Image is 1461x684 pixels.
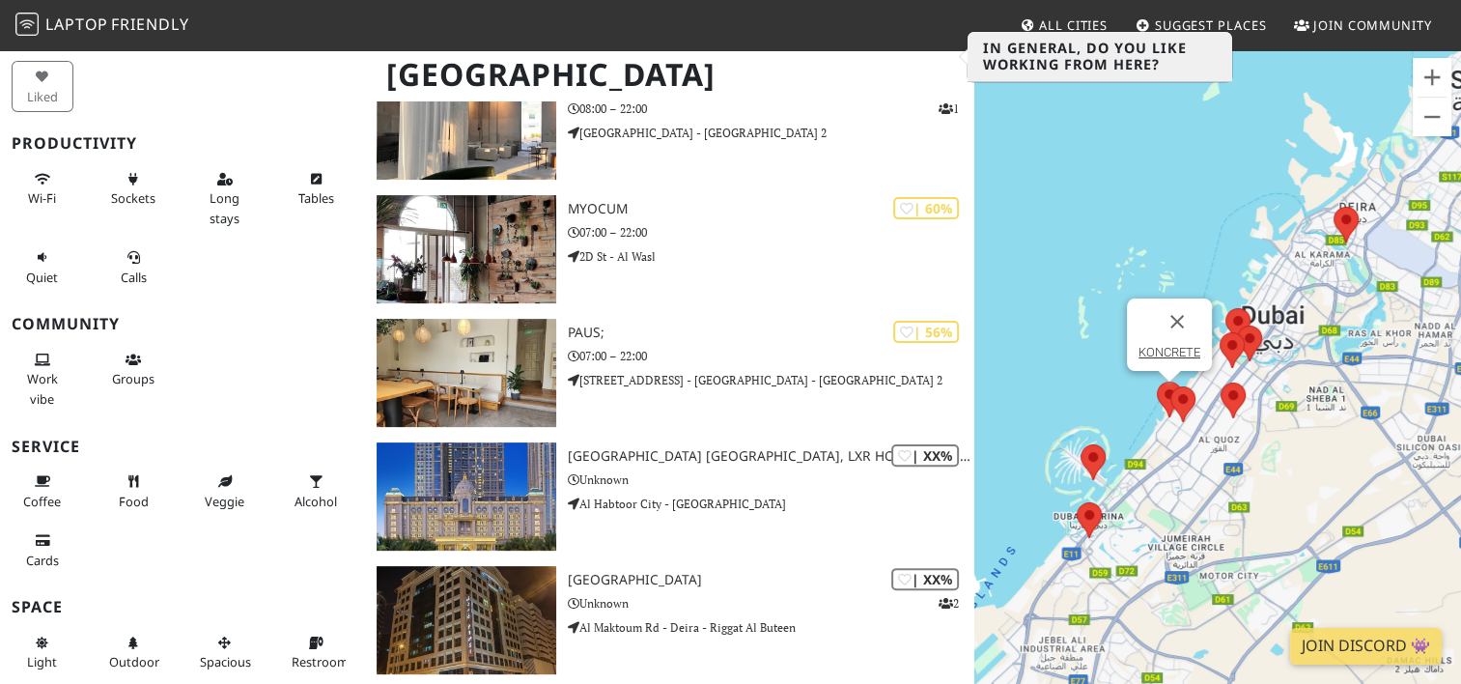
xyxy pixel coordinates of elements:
[194,627,256,678] button: Spacious
[109,653,159,670] span: Outdoor area
[200,653,251,670] span: Spacious
[15,9,189,43] a: LaptopFriendly LaptopFriendly
[15,13,39,36] img: LaptopFriendly
[286,466,348,517] button: Alcohol
[12,33,353,51] h3: My Places
[365,195,973,303] a: Myocum | 60% Myocum 07:00 – 22:00 2D St - Al Wasl
[26,552,59,569] span: Credit cards
[939,594,959,613] p: 2
[891,444,959,467] div: | XX%
[1286,8,1440,43] a: Join Community
[103,344,165,395] button: Groups
[568,325,973,341] h3: Paus;
[568,247,973,266] p: 2D St - Al Wasl
[103,163,165,214] button: Sockets
[365,442,973,551] a: Habtoor Palace Dubai, LXR Hotels & Resorts | XX% [GEOGRAPHIC_DATA] [GEOGRAPHIC_DATA], LXR Hotels ...
[1154,299,1200,345] button: Close
[12,438,353,456] h3: Service
[377,195,556,303] img: Myocum
[568,572,973,588] h3: [GEOGRAPHIC_DATA]
[111,14,188,35] span: Friendly
[568,594,973,613] p: Unknown
[365,319,973,427] a: Paus; | 56% Paus; 07:00 – 22:00 [STREET_ADDRESS] - [GEOGRAPHIC_DATA] - [GEOGRAPHIC_DATA] 2
[568,124,973,142] p: [GEOGRAPHIC_DATA] - [GEOGRAPHIC_DATA] 2
[23,493,61,510] span: Coffee
[12,163,73,214] button: Wi-Fi
[103,242,165,293] button: Calls
[295,493,337,510] span: Alcohol
[112,370,155,387] span: Group tables
[205,493,244,510] span: Veggie
[210,189,239,226] span: Long stays
[194,163,256,234] button: Long stays
[12,242,73,293] button: Quiet
[377,319,556,427] img: Paus;
[893,197,959,219] div: | 60%
[1155,16,1267,34] span: Suggest Places
[12,344,73,414] button: Work vibe
[891,568,959,590] div: | XX%
[568,347,973,365] p: 07:00 – 22:00
[377,71,556,180] img: KONCRETE
[27,370,58,407] span: People working
[26,269,58,286] span: Quiet
[103,466,165,517] button: Food
[568,201,973,217] h3: Myocum
[12,627,73,678] button: Light
[1012,8,1115,43] a: All Cities
[194,466,256,517] button: Veggie
[968,32,1232,82] h3: In general, do you like working from here?
[568,223,973,242] p: 07:00 – 22:00
[1138,345,1200,359] a: KONCRETE
[568,495,973,513] p: Al Habtoor City - [GEOGRAPHIC_DATA]
[568,470,973,489] p: Unknown
[568,371,973,389] p: [STREET_ADDRESS] - [GEOGRAPHIC_DATA] - [GEOGRAPHIC_DATA] 2
[893,321,959,343] div: | 56%
[12,315,353,333] h3: Community
[371,48,969,101] h1: [GEOGRAPHIC_DATA]
[1413,58,1451,97] button: Zoom in
[568,448,973,465] h3: [GEOGRAPHIC_DATA] [GEOGRAPHIC_DATA], LXR Hotels & Resorts
[28,189,56,207] span: Stable Wi-Fi
[1290,628,1442,665] a: Join Discord 👾
[365,566,973,674] a: Moscow Hotel | XX% 2 [GEOGRAPHIC_DATA] Unknown Al Maktoum Rd - Deira - Riggat Al Buteen
[1313,16,1432,34] span: Join Community
[377,566,556,674] img: Moscow Hotel
[377,442,556,551] img: Habtoor Palace Dubai, LXR Hotels & Resorts
[568,618,973,637] p: Al Maktoum Rd - Deira - Riggat Al Buteen
[12,466,73,517] button: Coffee
[27,653,57,670] span: Natural light
[298,189,334,207] span: Work-friendly tables
[1039,16,1108,34] span: All Cities
[12,598,353,616] h3: Space
[119,493,149,510] span: Food
[12,525,73,576] button: Cards
[286,163,348,214] button: Tables
[286,627,348,678] button: Restroom
[1413,98,1451,136] button: Zoom out
[365,71,973,180] a: KONCRETE | 68% 1 KONCRETE 08:00 – 22:00 [GEOGRAPHIC_DATA] - [GEOGRAPHIC_DATA] 2
[12,134,353,153] h3: Productivity
[1128,8,1275,43] a: Suggest Places
[111,189,155,207] span: Power sockets
[292,653,349,670] span: Restroom
[45,14,108,35] span: Laptop
[121,269,147,286] span: Video/audio calls
[103,627,165,678] button: Outdoor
